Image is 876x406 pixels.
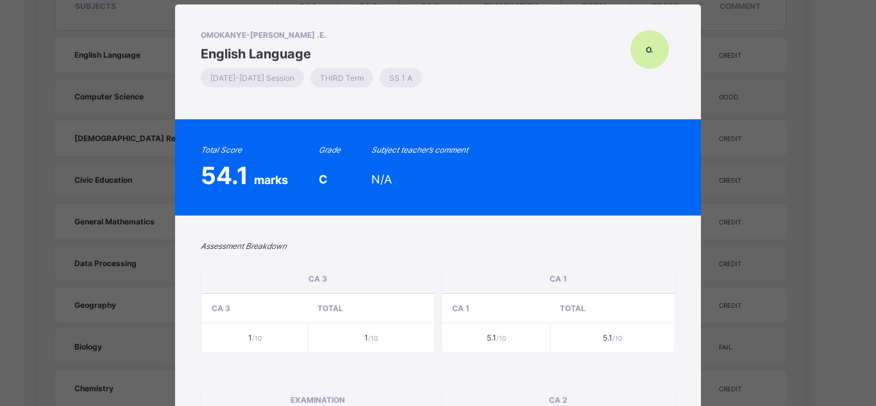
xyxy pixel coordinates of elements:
span: CA 1 [550,274,567,283]
span: OMOKANYE-[PERSON_NAME] .E. [201,30,428,40]
span: 1 [364,333,378,343]
span: Total [560,303,585,313]
span: SS 1 A [389,73,412,83]
span: 5.1 [487,333,506,343]
span: CA 1 [452,303,469,313]
span: English Language [201,46,428,62]
span: /10 [612,334,622,342]
span: THIRD Term [320,73,364,83]
span: O. [646,45,653,55]
span: CA 2 [549,395,568,405]
i: Subject teacher’s comment [371,145,468,155]
i: Grade [319,145,341,155]
i: Total Score [201,145,242,155]
span: marks [254,173,288,187]
span: Total [317,303,343,313]
span: CA 3 [212,303,230,313]
i: Assessment Breakdown [201,241,287,251]
span: 5.1 [603,333,622,343]
span: CA 3 [308,274,327,283]
span: /10 [368,334,378,342]
span: N/A [371,173,392,186]
span: EXAMINATION [291,395,345,405]
span: /10 [496,334,506,342]
span: [DATE]-[DATE] Session [210,73,294,83]
span: 54.1 [201,161,254,190]
span: 1 [248,333,262,343]
span: /10 [252,334,262,342]
span: C [319,173,328,186]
